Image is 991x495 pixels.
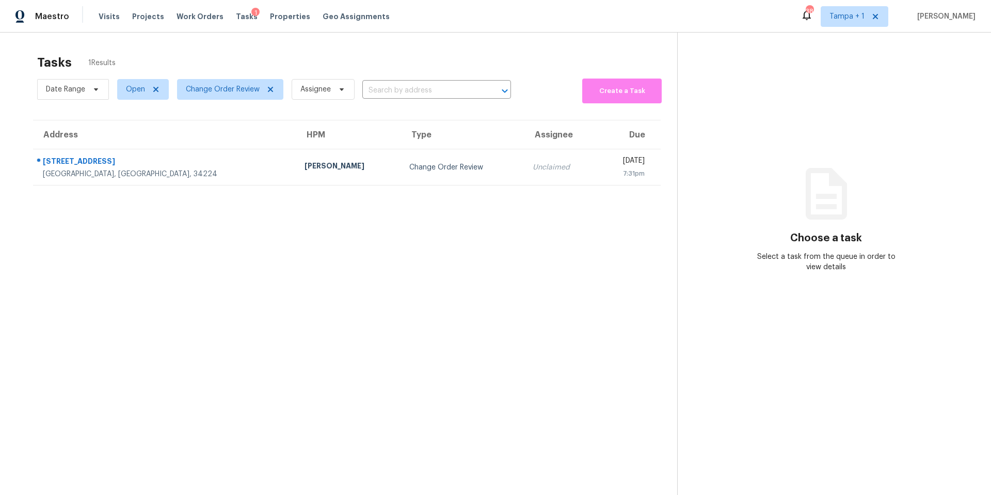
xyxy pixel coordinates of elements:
[37,57,72,68] h2: Tasks
[132,11,164,22] span: Projects
[752,252,901,272] div: Select a task from the queue in order to view details
[913,11,976,22] span: [PERSON_NAME]
[606,156,645,168] div: [DATE]
[598,120,661,149] th: Due
[270,11,310,22] span: Properties
[401,120,524,149] th: Type
[43,169,288,179] div: [GEOGRAPHIC_DATA], [GEOGRAPHIC_DATA], 34224
[524,120,598,149] th: Assignee
[305,161,392,174] div: [PERSON_NAME]
[498,84,512,98] button: Open
[186,84,260,95] span: Change Order Review
[409,162,516,173] div: Change Order Review
[99,11,120,22] span: Visits
[790,233,862,243] h3: Choose a task
[323,11,390,22] span: Geo Assignments
[251,8,260,18] div: 1
[35,11,69,22] span: Maestro
[606,168,645,179] div: 7:31pm
[587,85,657,97] span: Create a Task
[533,162,589,173] div: Unclaimed
[88,58,116,68] span: 1 Results
[33,120,296,149] th: Address
[300,84,331,95] span: Assignee
[829,11,865,22] span: Tampa + 1
[43,156,288,169] div: [STREET_ADDRESS]
[582,79,662,103] button: Create a Task
[236,13,258,20] span: Tasks
[362,83,482,99] input: Search by address
[296,120,401,149] th: HPM
[806,6,813,17] div: 38
[126,84,145,95] span: Open
[46,84,85,95] span: Date Range
[177,11,223,22] span: Work Orders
